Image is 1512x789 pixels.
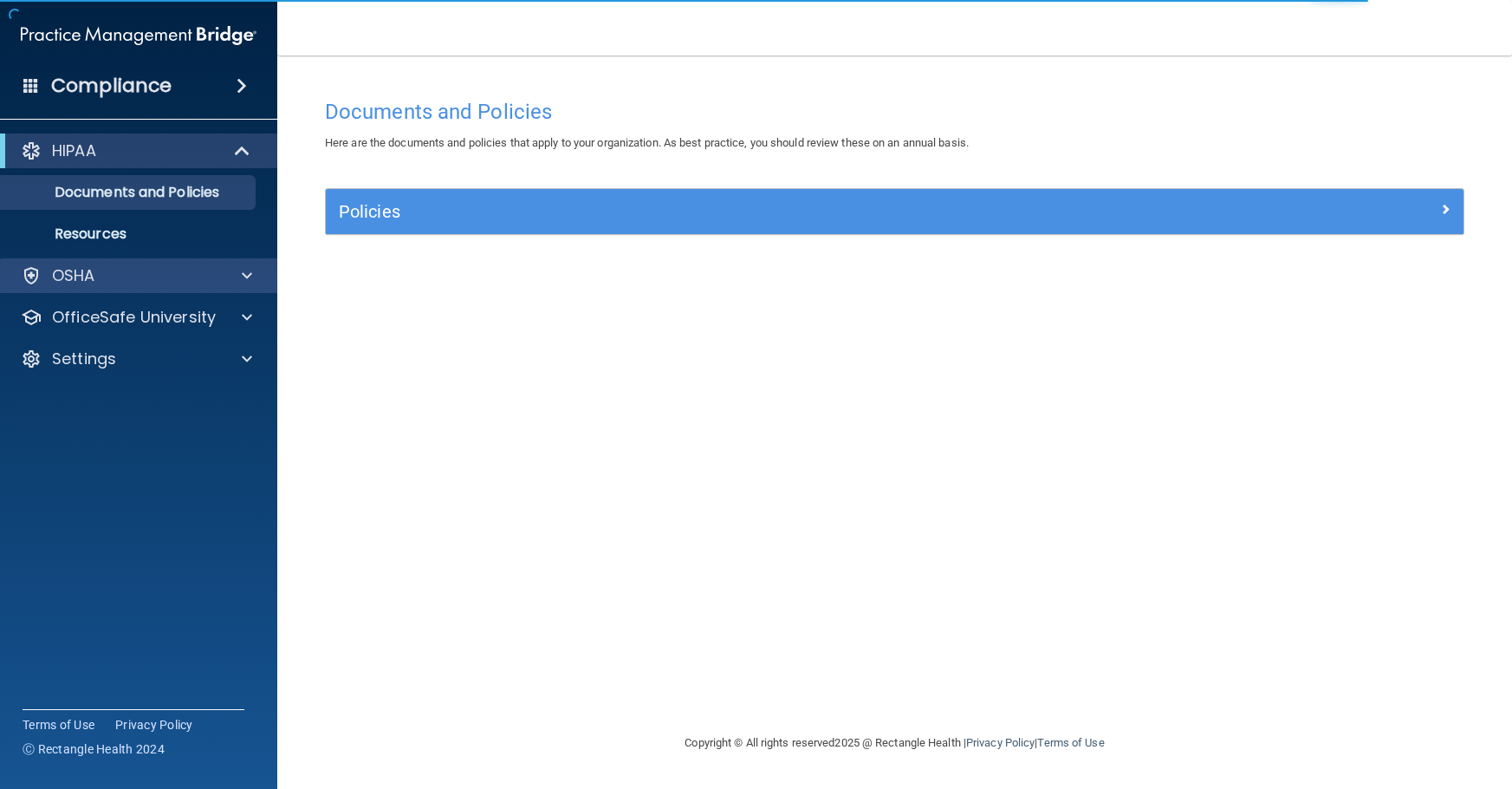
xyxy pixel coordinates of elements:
a: Settings [21,349,252,369]
img: PMB logo [21,18,256,53]
a: OfficeSafe University [21,307,252,328]
h5: Policies [339,202,1166,221]
span: Ⓒ Rectangle Health 2024 [23,740,165,758]
a: HIPAA [21,140,251,161]
p: HIPAA [52,140,96,161]
a: Terms of Use [1037,736,1104,749]
a: Terms of Use [23,716,94,734]
iframe: Drift Widget Chat Controller [1212,666,1491,735]
a: Privacy Policy [115,716,193,734]
p: Documents and Policies [11,184,248,201]
a: Policies [339,198,1450,225]
h4: Documents and Policies [325,101,1464,123]
p: OSHA [52,265,95,286]
p: OfficeSafe University [52,307,216,328]
h4: Compliance [51,74,172,98]
span: Here are the documents and policies that apply to your organization. As best practice, you should... [325,136,969,149]
a: Privacy Policy [966,736,1035,749]
p: Resources [11,225,248,243]
p: Settings [52,349,116,369]
div: Copyright © All rights reserved 2025 @ Rectangle Health | | [579,715,1211,771]
a: OSHA [21,265,252,286]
